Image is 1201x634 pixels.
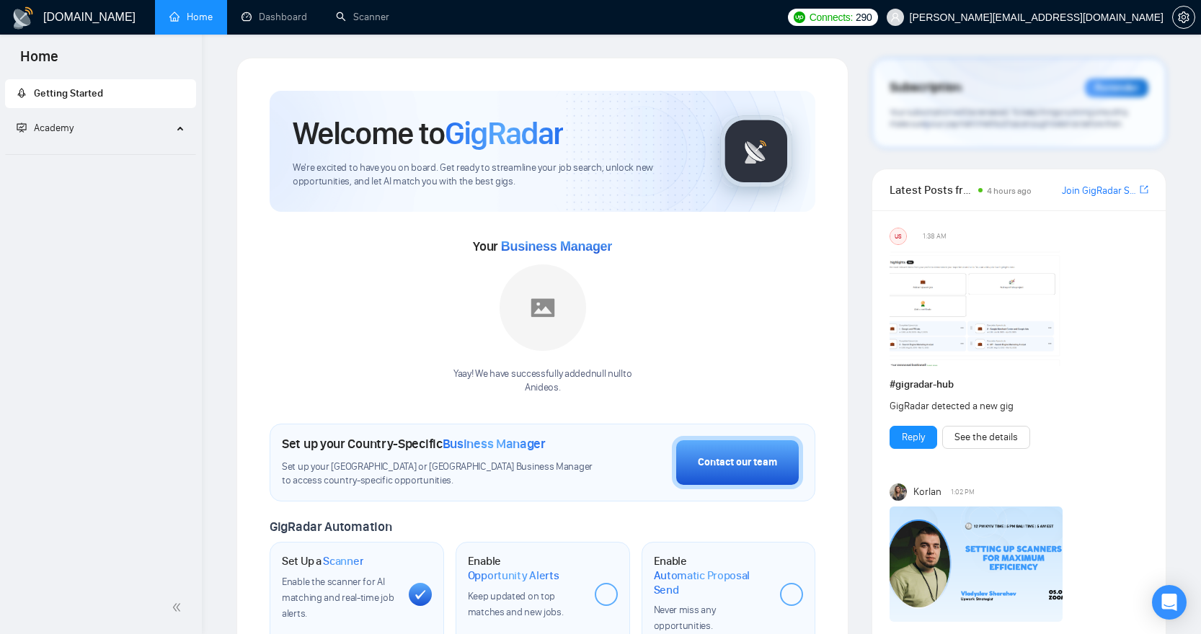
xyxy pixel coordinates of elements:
[890,426,937,449] button: Reply
[443,436,546,452] span: Business Manager
[12,6,35,30] img: logo
[468,554,583,582] h1: Enable
[1085,79,1148,97] div: Reminder
[323,554,363,568] span: Scanner
[954,429,1018,445] a: See the details
[468,568,559,583] span: Opportunity Alerts
[468,590,564,618] span: Keep updated on top matches and new jobs.
[500,264,586,351] img: placeholder.png
[810,9,853,25] span: Connects:
[5,148,196,158] li: Academy Homepage
[1173,12,1195,23] span: setting
[654,554,769,597] h1: Enable
[1062,183,1137,199] a: Join GigRadar Slack Community
[270,519,391,535] span: GigRadar Automation
[890,506,1063,622] img: F09DQRWLC0N-Event%20with%20Vlad%20Sharahov.png
[890,228,906,244] div: US
[473,238,612,254] span: Your
[241,11,307,23] a: dashboardDashboard
[794,12,805,23] img: upwork-logo.png
[720,115,792,187] img: gigradar-logo.png
[913,484,941,500] span: Korlan
[5,79,196,108] li: Getting Started
[1140,183,1148,197] a: export
[293,114,563,153] h1: Welcome to
[336,11,389,23] a: searchScanner
[1172,6,1195,29] button: setting
[654,568,769,597] span: Automatic Proposal Send
[890,483,907,501] img: Korlan
[172,600,186,615] span: double-left
[890,251,1063,366] img: F09354QB7SM-image.png
[453,381,631,395] p: Anideos .
[17,88,27,98] span: rocket
[282,576,394,620] span: Enable the scanner for AI matching and real-time job alerts.
[293,161,697,189] span: We're excited to have you on board. Get ready to streamline your job search, unlock new opportuni...
[453,367,631,395] div: Yaay! We have successfully added null null to
[890,377,1148,393] h1: # gigradar-hub
[17,122,74,134] span: Academy
[169,11,213,23] a: homeHome
[856,9,872,25] span: 290
[1172,12,1195,23] a: setting
[17,122,27,133] span: fund-projection-screen
[282,460,595,488] span: Set up your [GEOGRAPHIC_DATA] or [GEOGRAPHIC_DATA] Business Manager to access country-specific op...
[445,114,563,153] span: GigRadar
[672,436,803,489] button: Contact our team
[1152,585,1187,620] div: Open Intercom Messenger
[942,426,1030,449] button: See the details
[890,76,961,100] span: Subscription
[654,604,716,632] span: Never miss any opportunities.
[890,107,1129,130] span: Your subscription will be renewed. To keep things running smoothly, make sure your payment method...
[9,46,70,76] span: Home
[987,186,1032,196] span: 4 hours ago
[1140,184,1148,195] span: export
[923,230,947,243] span: 1:38 AM
[951,486,975,499] span: 1:02 PM
[890,181,974,199] span: Latest Posts from the GigRadar Community
[34,87,103,99] span: Getting Started
[698,455,777,470] div: Contact our team
[890,12,900,22] span: user
[890,398,1096,414] div: GigRadar detected a new gig
[501,239,612,254] span: Business Manager
[282,554,363,568] h1: Set Up a
[34,122,74,134] span: Academy
[282,436,546,452] h1: Set up your Country-Specific
[902,429,925,445] a: Reply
